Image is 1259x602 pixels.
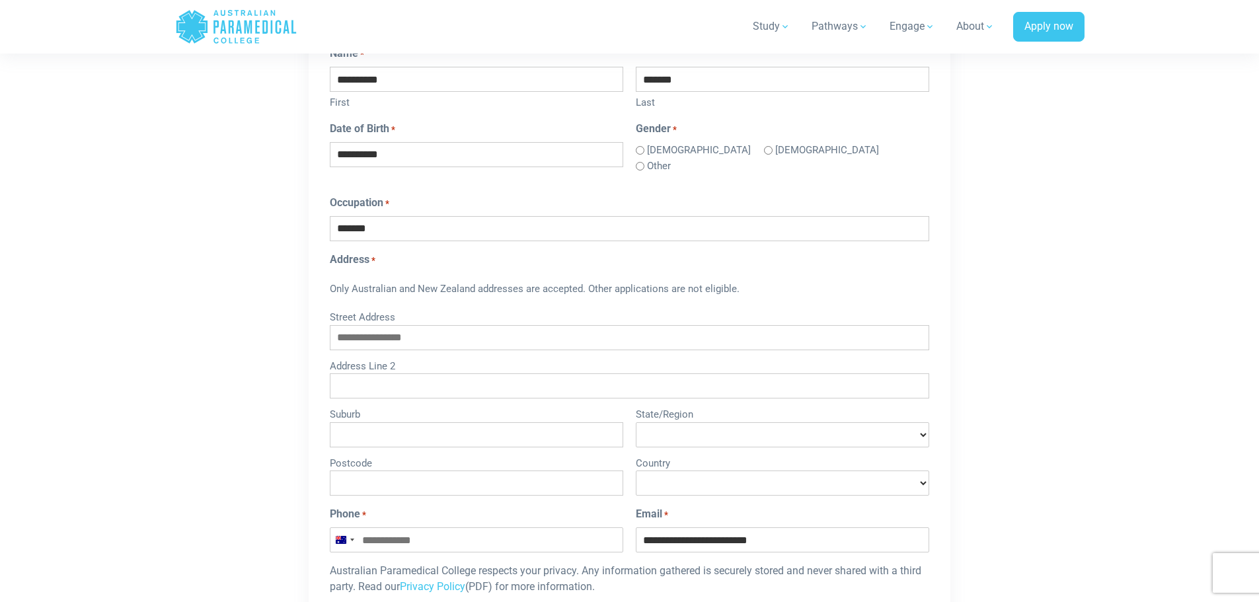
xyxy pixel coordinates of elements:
[330,563,929,595] p: Australian Paramedical College respects your privacy. Any information gathered is securely stored...
[804,8,876,45] a: Pathways
[636,506,668,522] label: Email
[647,143,751,158] label: [DEMOGRAPHIC_DATA]
[330,528,358,552] button: Selected country
[745,8,798,45] a: Study
[330,273,929,307] div: Only Australian and New Zealand addresses are accepted. Other applications are not eligible.
[330,92,623,110] label: First
[636,92,929,110] label: Last
[636,453,929,471] label: Country
[330,506,366,522] label: Phone
[948,8,1003,45] a: About
[775,143,879,158] label: [DEMOGRAPHIC_DATA]
[330,121,395,137] label: Date of Birth
[647,159,671,174] label: Other
[330,46,929,61] legend: Name
[330,453,623,471] label: Postcode
[330,195,389,211] label: Occupation
[330,307,929,325] label: Street Address
[175,5,297,48] a: Australian Paramedical College
[636,121,929,137] legend: Gender
[636,404,929,422] label: State/Region
[1013,12,1085,42] a: Apply now
[882,8,943,45] a: Engage
[330,356,929,374] label: Address Line 2
[330,404,623,422] label: Suburb
[400,580,465,593] a: Privacy Policy
[330,252,929,268] legend: Address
